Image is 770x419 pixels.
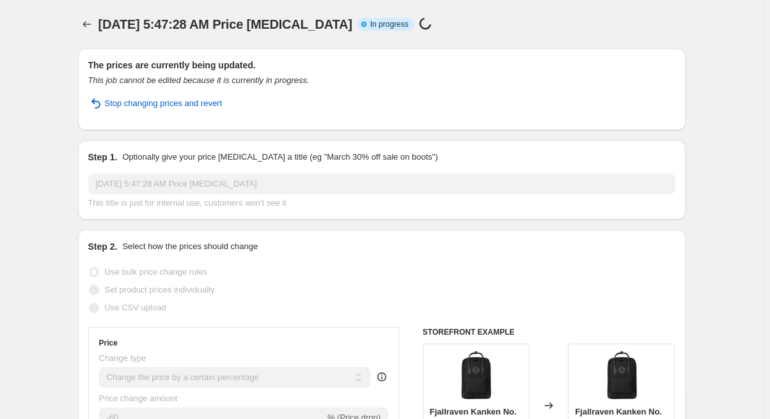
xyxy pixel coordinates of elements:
[105,303,166,312] span: Use CSV upload
[122,240,258,253] p: Select how the prices should change
[78,15,96,33] button: Price change jobs
[370,19,409,29] span: In progress
[423,327,675,337] h6: STOREFRONT EXAMPLE
[99,338,118,348] h3: Price
[88,240,118,253] h2: Step 2.
[99,353,146,363] span: Change type
[98,17,352,31] span: [DATE] 5:47:28 AM Price [MEDICAL_DATA]
[81,93,230,114] button: Stop changing prices and revert
[105,285,215,294] span: Set product prices individually
[88,198,287,208] span: This title is just for internal use, customers won't see it
[105,97,223,110] span: Stop changing prices and revert
[122,151,437,164] p: Optionally give your price [MEDICAL_DATA] a title (eg "March 30% off sale on boots")
[99,393,178,403] span: Price change amount
[88,75,310,85] i: This job cannot be edited because it is currently in progress.
[375,370,388,383] div: help
[88,59,675,72] h2: The prices are currently being updated.
[88,174,675,194] input: 30% off holiday sale
[88,151,118,164] h2: Step 1.
[596,351,647,402] img: 22B2CCDF-336C-9725-54FA-A22BCAC221F9_80x.webp
[105,267,207,277] span: Use bulk price change rules
[450,351,501,402] img: 22B2CCDF-336C-9725-54FA-A22BCAC221F9_80x.webp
